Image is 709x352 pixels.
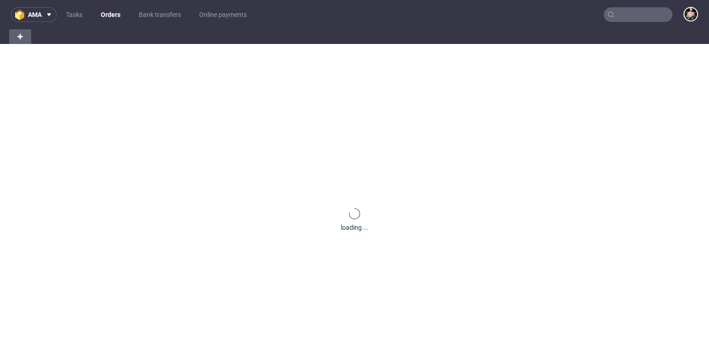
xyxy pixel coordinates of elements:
button: ama [11,7,57,22]
a: Tasks [60,7,88,22]
span: ama [28,11,42,18]
img: Marta Tomaszewska [684,8,697,21]
a: Bank transfers [133,7,186,22]
img: logo [15,10,28,20]
div: loading ... [341,223,369,232]
a: Orders [95,7,126,22]
a: Online payments [194,7,252,22]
